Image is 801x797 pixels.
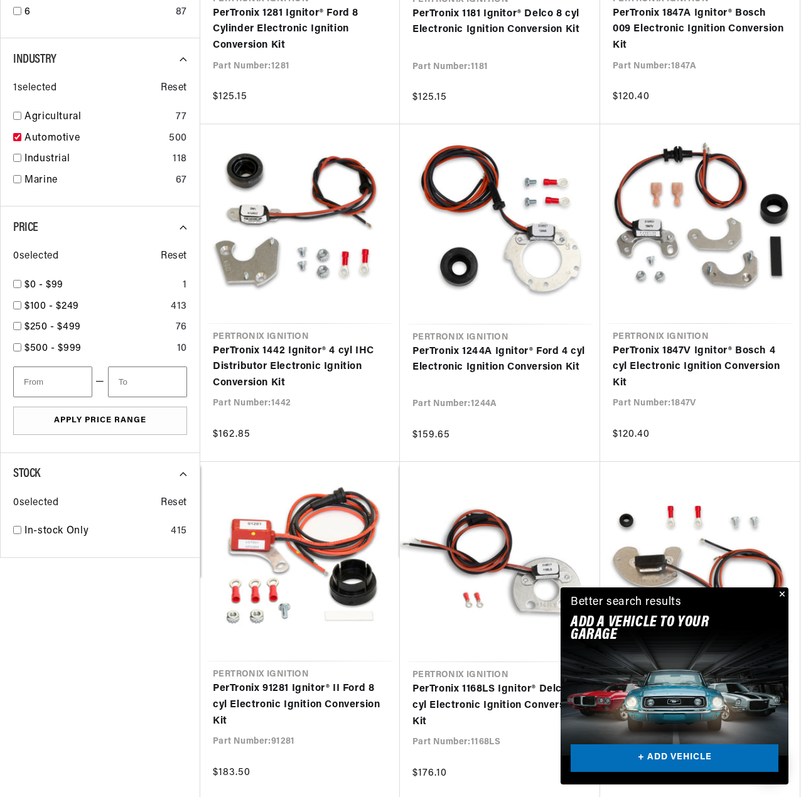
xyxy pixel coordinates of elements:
[176,173,187,189] div: 67
[13,53,56,66] span: Industry
[13,495,58,511] span: 0 selected
[24,173,171,189] a: Marine
[176,319,187,336] div: 76
[13,366,92,397] input: From
[161,249,187,265] span: Reset
[161,495,187,511] span: Reset
[571,744,778,773] a: + ADD VEHICLE
[213,6,387,54] a: PerTronix 1281 Ignitor® Ford 8 Cylinder Electronic Ignition Conversion Kit
[173,151,187,168] div: 118
[213,343,387,392] a: PerTronix 1442 Ignitor® 4 cyl IHC Distributor Electronic Ignition Conversion Kit
[412,344,588,376] a: PerTronix 1244A Ignitor® Ford 4 cyl Electronic Ignition Conversion Kit
[161,80,187,97] span: Reset
[176,109,187,126] div: 77
[24,280,63,290] span: $0 - $99
[13,249,58,265] span: 0 selected
[24,523,166,540] a: In-stock Only
[412,682,588,730] a: PerTronix 1168LS Ignitor® Delco 6 cyl Electronic Ignition Conversion Kit
[412,6,588,38] a: PerTronix 1181 Ignitor® Delco 8 cyl Electronic Ignition Conversion Kit
[177,341,187,357] div: 10
[24,343,82,353] span: $500 - $999
[171,523,187,540] div: 415
[171,299,187,315] div: 413
[613,6,787,54] a: PerTronix 1847A Ignitor® Bosch 009 Electronic Ignition Conversion Kit
[613,343,787,392] a: PerTronix 1847V Ignitor® Bosch 4 cyl Electronic Ignition Conversion Kit
[24,109,171,126] a: Agricultural
[13,80,56,97] span: 1 selected
[24,4,171,21] a: 6
[183,277,187,294] div: 1
[571,594,682,612] div: Better search results
[24,322,81,332] span: $250 - $499
[773,587,788,602] button: Close
[13,407,187,435] button: Apply Price Range
[571,616,747,642] h2: Add A VEHICLE to your garage
[13,468,40,480] span: Stock
[24,131,164,147] a: Automotive
[176,4,187,21] div: 87
[95,374,105,390] span: —
[169,131,187,147] div: 500
[24,301,79,311] span: $100 - $249
[24,151,168,168] a: Industrial
[108,366,187,397] input: To
[13,222,38,234] span: Price
[213,681,387,729] a: PerTronix 91281 Ignitor® II Ford 8 cyl Electronic Ignition Conversion Kit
